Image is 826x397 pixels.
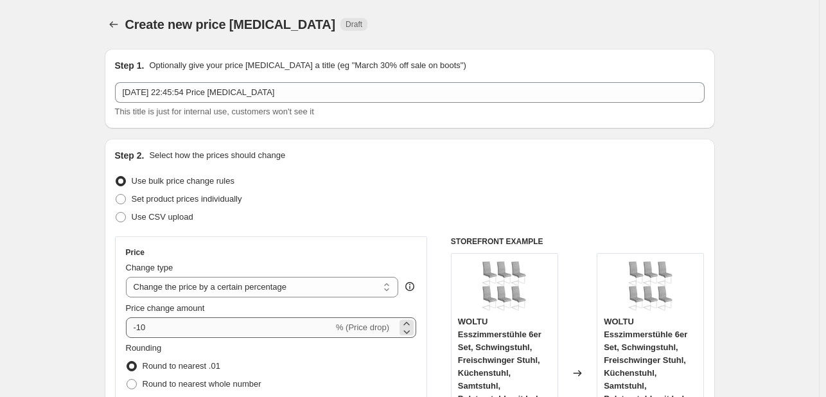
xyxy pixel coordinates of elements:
span: Draft [346,19,362,30]
button: Price change jobs [105,15,123,33]
span: Use CSV upload [132,212,193,222]
img: 71hSfEBLr_L_80x.jpg [479,260,530,312]
img: 71hSfEBLr_L_80x.jpg [625,260,676,312]
input: -15 [126,317,333,338]
span: Round to nearest .01 [143,361,220,371]
input: 30% off holiday sale [115,82,705,103]
span: Change type [126,263,173,272]
span: Create new price [MEDICAL_DATA] [125,17,336,31]
span: Round to nearest whole number [143,379,261,389]
p: Select how the prices should change [149,149,285,162]
h2: Step 1. [115,59,145,72]
div: help [403,280,416,293]
h2: Step 2. [115,149,145,162]
span: Rounding [126,343,162,353]
h3: Price [126,247,145,258]
span: Set product prices individually [132,194,242,204]
span: Price change amount [126,303,205,313]
span: This title is just for internal use, customers won't see it [115,107,314,116]
span: % (Price drop) [336,322,389,332]
span: Use bulk price change rules [132,176,234,186]
p: Optionally give your price [MEDICAL_DATA] a title (eg "March 30% off sale on boots") [149,59,466,72]
h6: STOREFRONT EXAMPLE [451,236,705,247]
